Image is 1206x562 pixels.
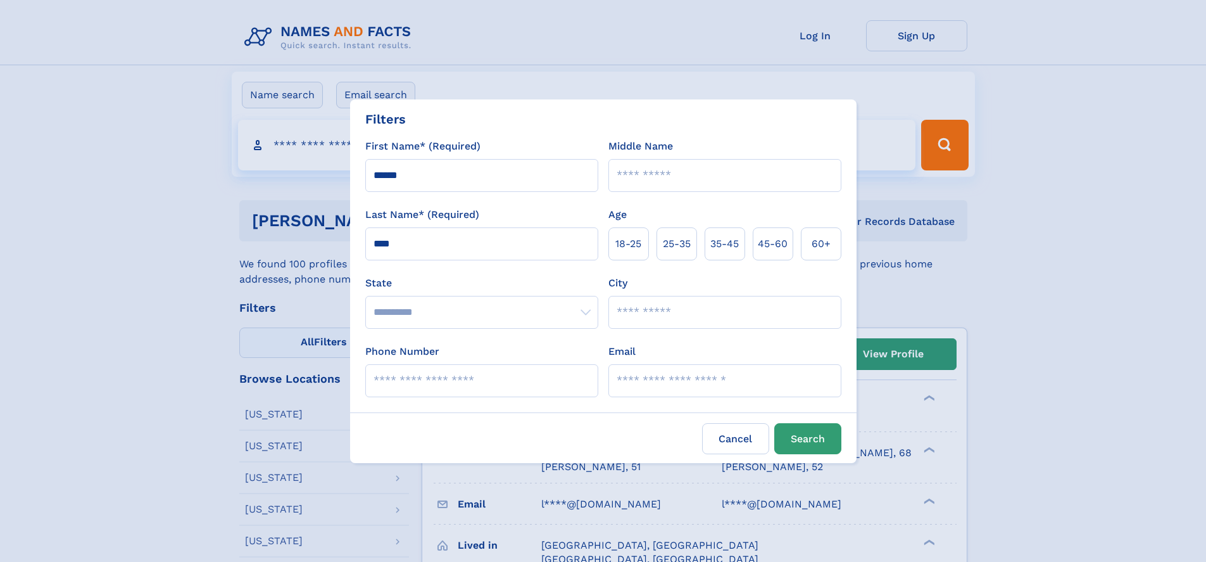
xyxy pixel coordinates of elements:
label: Last Name* (Required) [365,207,479,222]
label: First Name* (Required) [365,139,481,154]
label: City [608,276,627,291]
label: Email [608,344,636,359]
label: Age [608,207,627,222]
div: Filters [365,110,406,129]
span: 18‑25 [615,236,641,252]
button: Search [774,423,841,454]
label: Cancel [702,423,769,454]
label: Phone Number [365,344,439,359]
span: 45‑60 [758,236,788,252]
span: 35‑45 [710,236,739,252]
label: State [365,276,598,291]
label: Middle Name [608,139,673,154]
span: 25‑35 [663,236,691,252]
span: 60+ [812,236,831,252]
